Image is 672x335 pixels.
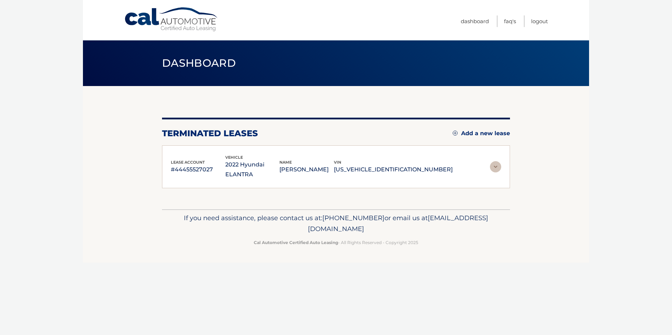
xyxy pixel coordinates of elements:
[461,15,489,27] a: Dashboard
[490,161,501,172] img: accordion-rest.svg
[453,130,510,137] a: Add a new lease
[162,128,258,139] h2: terminated leases
[162,57,236,70] span: Dashboard
[167,239,505,246] p: - All Rights Reserved - Copyright 2025
[531,15,548,27] a: Logout
[254,240,338,245] strong: Cal Automotive Certified Auto Leasing
[279,165,334,175] p: [PERSON_NAME]
[322,214,385,222] span: [PHONE_NUMBER]
[334,160,341,165] span: vin
[171,165,225,175] p: #44455527027
[124,7,219,32] a: Cal Automotive
[171,160,205,165] span: lease account
[225,155,243,160] span: vehicle
[504,15,516,27] a: FAQ's
[279,160,292,165] span: name
[334,165,453,175] p: [US_VEHICLE_IDENTIFICATION_NUMBER]
[167,212,505,235] p: If you need assistance, please contact us at: or email us at
[225,160,280,179] p: 2022 Hyundai ELANTRA
[453,131,458,136] img: add.svg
